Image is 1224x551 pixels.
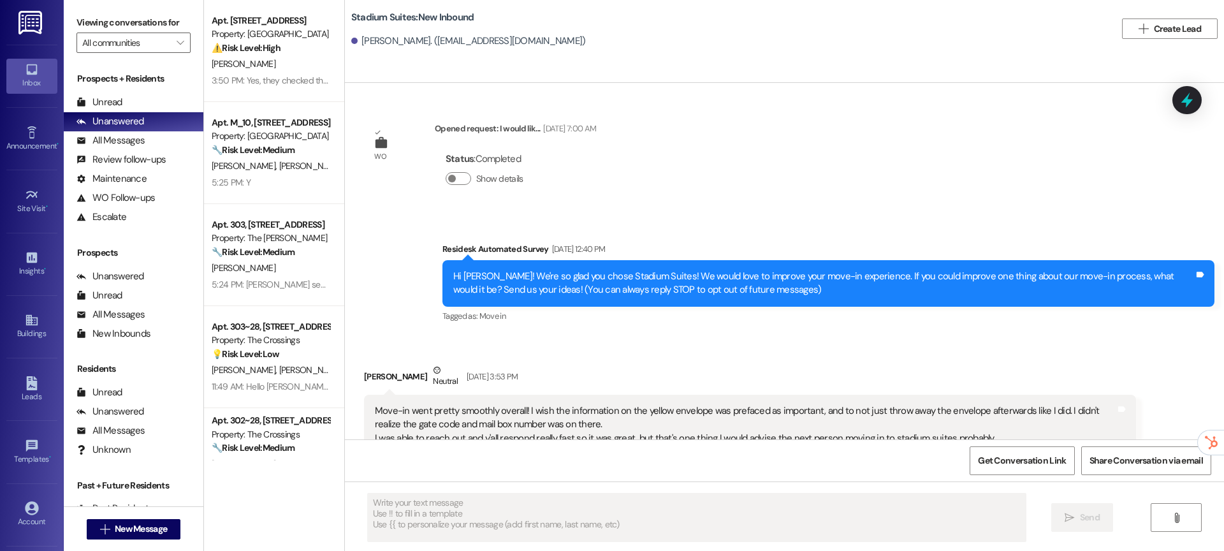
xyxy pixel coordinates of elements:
[375,404,1116,445] div: Move-in went pretty smoothly overall! I wish the information on the yellow envelope was prefaced ...
[64,72,203,85] div: Prospects + Residents
[453,270,1194,297] div: Hi [PERSON_NAME]! We're so glad you chose Stadium Suites! We would love to improve your move-in e...
[212,364,279,376] span: [PERSON_NAME]
[442,242,1214,260] div: Residesk Automated Survey
[57,140,59,149] span: •
[435,122,596,140] div: Opened request: I would lik...
[446,152,474,165] b: Status
[64,246,203,260] div: Prospects
[6,435,57,469] a: Templates •
[212,116,330,129] div: Apt. M_10, [STREET_ADDRESS]
[76,153,166,166] div: Review follow-ups
[1172,513,1181,523] i: 
[212,14,330,27] div: Apt. [STREET_ADDRESS]
[76,405,144,418] div: Unanswered
[212,428,330,441] div: Property: The Crossings
[87,519,181,540] button: New Message
[479,311,506,321] span: Move in
[970,446,1074,475] button: Get Conversation Link
[1080,511,1100,524] span: Send
[1089,454,1203,467] span: Share Conversation via email
[212,42,280,54] strong: ⚠️ Risk Level: High
[1081,446,1211,475] button: Share Conversation via email
[212,129,330,143] div: Property: [GEOGRAPHIC_DATA]
[76,115,144,128] div: Unanswered
[18,11,45,34] img: ResiDesk Logo
[76,270,144,283] div: Unanswered
[76,96,122,109] div: Unread
[76,424,145,437] div: All Messages
[76,289,122,302] div: Unread
[82,33,170,53] input: All communities
[64,362,203,376] div: Residents
[76,191,155,205] div: WO Follow-ups
[177,38,184,48] i: 
[212,381,620,392] div: 11:49 AM: Hello [PERSON_NAME], I don't know where you'd put it but a small gym on site would be r...
[364,364,1136,395] div: [PERSON_NAME]
[76,443,131,457] div: Unknown
[46,202,48,211] span: •
[64,479,203,492] div: Past + Future Residents
[212,279,360,290] div: 5:24 PM: [PERSON_NAME] sent it to you.
[351,34,586,48] div: [PERSON_NAME]. ([EMAIL_ADDRESS][DOMAIN_NAME])
[1051,503,1113,532] button: Send
[6,372,57,407] a: Leads
[76,308,145,321] div: All Messages
[6,184,57,219] a: Site Visit •
[463,370,518,383] div: [DATE] 3:53 PM
[76,386,122,399] div: Unread
[351,11,474,24] b: Stadium Suites: New Inbound
[1065,513,1074,523] i: 
[6,497,57,532] a: Account
[212,160,279,172] span: [PERSON_NAME]
[212,75,806,86] div: 3:50 PM: Yes, they checked the dryer vent I believe because we thought the smell was coming from ...
[212,459,275,470] span: [PERSON_NAME]
[6,309,57,344] a: Buildings
[430,364,460,390] div: Neutral
[374,150,386,163] div: WO
[76,502,154,515] div: Past Residents
[549,242,606,256] div: [DATE] 12:40 PM
[115,522,167,536] span: New Message
[978,454,1066,467] span: Get Conversation Link
[76,134,145,147] div: All Messages
[100,524,110,534] i: 
[212,262,275,274] span: [PERSON_NAME]
[212,144,295,156] strong: 🔧 Risk Level: Medium
[76,327,150,341] div: New Inbounds
[279,160,342,172] span: [PERSON_NAME]
[446,149,528,169] div: : Completed
[540,122,596,135] div: [DATE] 7:00 AM
[76,13,191,33] label: Viewing conversations for
[212,414,330,427] div: Apt. 302~28, [STREET_ADDRESS]
[6,247,57,281] a: Insights •
[476,172,523,186] label: Show details
[212,177,251,188] div: 5:25 PM: Y
[279,364,346,376] span: [PERSON_NAME]
[442,307,1214,325] div: Tagged as:
[212,442,295,453] strong: 🔧 Risk Level: Medium
[6,59,57,93] a: Inbox
[76,172,147,186] div: Maintenance
[212,231,330,245] div: Property: The [PERSON_NAME]
[212,27,330,41] div: Property: [GEOGRAPHIC_DATA]
[76,210,126,224] div: Escalate
[1154,22,1201,36] span: Create Lead
[212,58,275,70] span: [PERSON_NAME]
[212,218,330,231] div: Apt. 303, [STREET_ADDRESS]
[212,348,279,360] strong: 💡 Risk Level: Low
[1139,24,1148,34] i: 
[44,265,46,274] span: •
[1122,18,1218,39] button: Create Lead
[212,334,330,347] div: Property: The Crossings
[212,246,295,258] strong: 🔧 Risk Level: Medium
[49,453,51,462] span: •
[212,320,330,334] div: Apt. 303~28, [STREET_ADDRESS]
